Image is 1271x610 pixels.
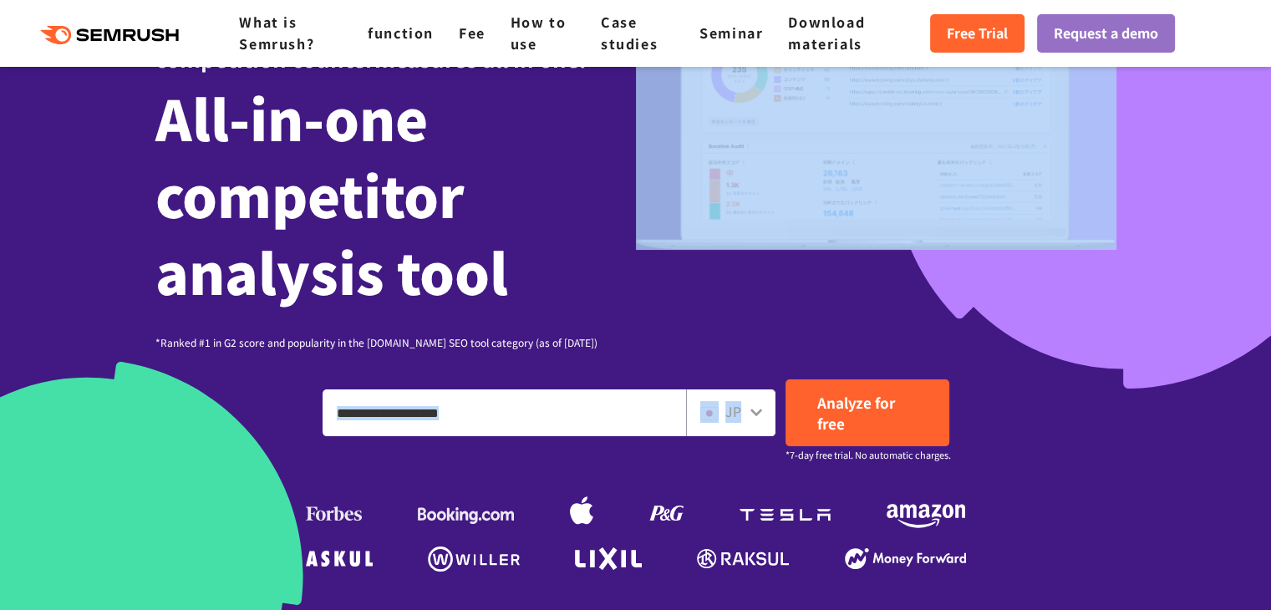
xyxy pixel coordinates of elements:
[817,392,895,434] font: Analyze for free
[947,23,1008,43] font: Free Trial
[155,154,508,311] font: competitor analysis tool
[459,23,486,43] a: Fee
[785,448,951,461] font: *7-day free trial. No automatic charges.
[725,401,741,421] font: JP
[699,23,763,43] a: Seminar
[1054,23,1158,43] font: Request a demo
[788,12,865,53] a: Download materials
[1037,14,1175,53] a: Request a demo
[601,12,658,53] a: Case studies
[323,390,685,435] input: Enter a domain, keyword or URL
[368,23,434,43] a: function
[239,12,314,53] a: What is Semrush?
[155,77,428,157] font: All-in-one
[785,379,949,446] a: Analyze for free
[511,12,567,53] a: How to use
[155,335,597,349] font: *Ranked #1 in G2 score and popularity in the [DOMAIN_NAME] SEO tool category (as of [DATE])
[930,14,1024,53] a: Free Trial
